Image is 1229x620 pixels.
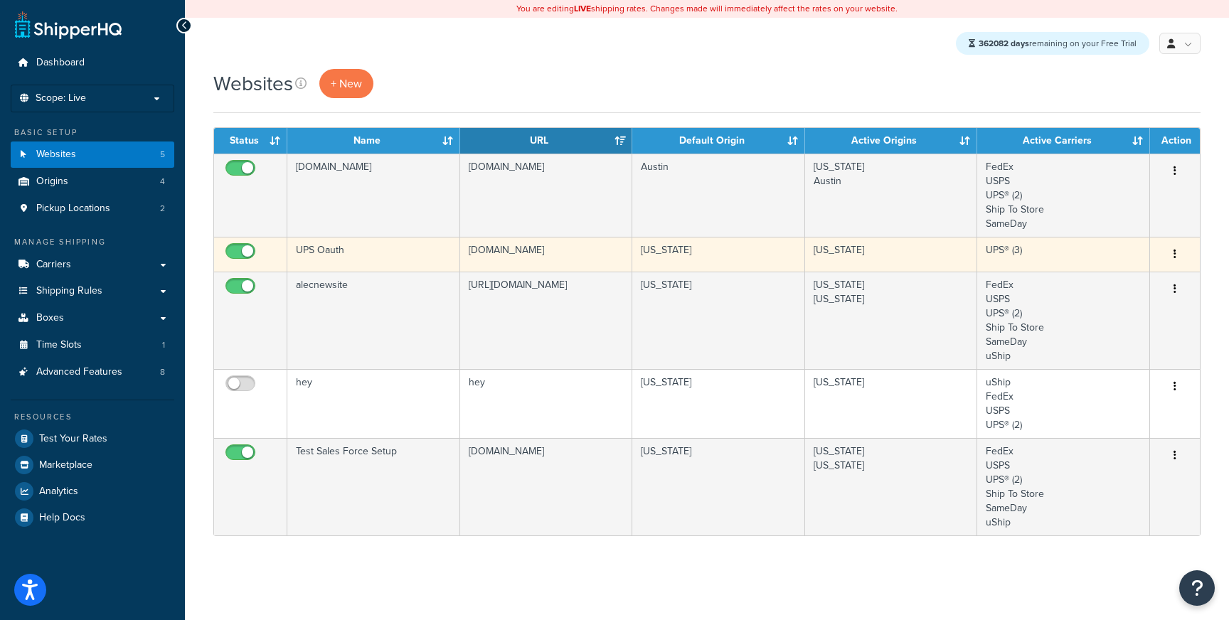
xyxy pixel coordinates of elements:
strong: 362082 days [979,37,1029,50]
span: Advanced Features [36,366,122,378]
li: Pickup Locations [11,196,174,222]
a: Analytics [11,479,174,504]
td: [URL][DOMAIN_NAME] [460,272,632,369]
li: Advanced Features [11,359,174,385]
td: [US_STATE] [632,369,805,438]
td: [US_STATE] [US_STATE] [805,438,978,535]
th: Status: activate to sort column ascending [214,128,287,154]
td: [US_STATE] [US_STATE] [805,272,978,369]
span: 5 [160,149,165,161]
a: Dashboard [11,50,174,76]
a: Shipping Rules [11,278,174,304]
td: hey [287,369,460,438]
span: 4 [160,176,165,188]
a: Origins 4 [11,169,174,195]
span: Dashboard [36,57,85,69]
a: ShipperHQ Home [15,11,122,39]
td: hey [460,369,632,438]
span: Websites [36,149,76,161]
span: Help Docs [39,512,85,524]
td: [US_STATE] [632,237,805,272]
th: Action [1150,128,1200,154]
span: 1 [162,339,165,351]
div: Manage Shipping [11,236,174,248]
h1: Websites [213,70,293,97]
td: Austin [632,154,805,237]
span: Boxes [36,312,64,324]
td: [US_STATE] [805,369,978,438]
div: Resources [11,411,174,423]
th: Default Origin: activate to sort column ascending [632,128,805,154]
td: Test Sales Force Setup [287,438,460,535]
span: Scope: Live [36,92,86,105]
button: Open Resource Center [1179,570,1215,606]
li: Origins [11,169,174,195]
a: Pickup Locations 2 [11,196,174,222]
td: FedEx USPS UPS® (2) Ship To Store SameDay uShip [977,272,1150,369]
span: Shipping Rules [36,285,102,297]
a: Websites 5 [11,141,174,168]
span: Test Your Rates [39,433,107,445]
span: Pickup Locations [36,203,110,215]
div: Basic Setup [11,127,174,139]
td: [DOMAIN_NAME] [460,154,632,237]
span: + New [331,75,362,92]
span: 2 [160,203,165,215]
a: Boxes [11,305,174,331]
b: LIVE [574,2,591,15]
a: Carriers [11,252,174,278]
a: Marketplace [11,452,174,478]
a: Time Slots 1 [11,332,174,358]
td: [US_STATE] Austin [805,154,978,237]
td: [US_STATE] [632,272,805,369]
span: Carriers [36,259,71,271]
li: Websites [11,141,174,168]
span: Marketplace [39,459,92,471]
td: [US_STATE] [632,438,805,535]
td: uShip FedEx USPS UPS® (2) [977,369,1150,438]
li: Time Slots [11,332,174,358]
th: Name: activate to sort column ascending [287,128,460,154]
span: 8 [160,366,165,378]
td: [DOMAIN_NAME] [460,237,632,272]
a: Test Your Rates [11,426,174,451]
th: Active Carriers: activate to sort column ascending [977,128,1150,154]
td: alecnewsite [287,272,460,369]
td: FedEx USPS UPS® (2) Ship To Store SameDay [977,154,1150,237]
td: [DOMAIN_NAME] [460,438,632,535]
td: UPS® (3) [977,237,1150,272]
a: Help Docs [11,505,174,530]
th: Active Origins: activate to sort column ascending [805,128,978,154]
td: [US_STATE] [805,237,978,272]
div: remaining on your Free Trial [956,32,1149,55]
span: Origins [36,176,68,188]
span: Analytics [39,486,78,498]
th: URL: activate to sort column ascending [460,128,632,154]
span: Time Slots [36,339,82,351]
td: UPS Oauth [287,237,460,272]
td: [DOMAIN_NAME] [287,154,460,237]
td: FedEx USPS UPS® (2) Ship To Store SameDay uShip [977,438,1150,535]
a: Advanced Features 8 [11,359,174,385]
a: + New [319,69,373,98]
